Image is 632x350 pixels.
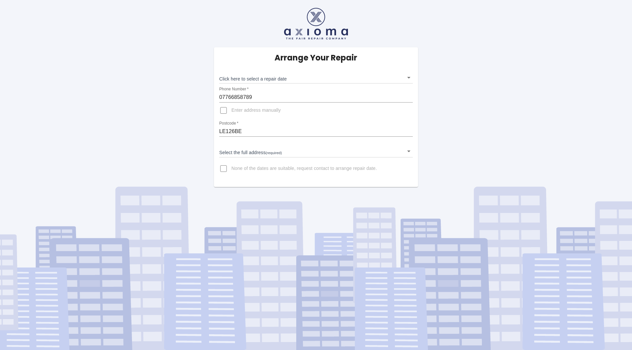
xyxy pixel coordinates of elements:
[284,8,348,39] img: axioma
[219,86,249,92] label: Phone Number
[231,165,377,172] span: None of the dates are suitable, request contact to arrange repair date.
[231,107,281,114] span: Enter address manually
[275,53,357,63] h5: Arrange Your Repair
[219,121,238,126] label: Postcode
